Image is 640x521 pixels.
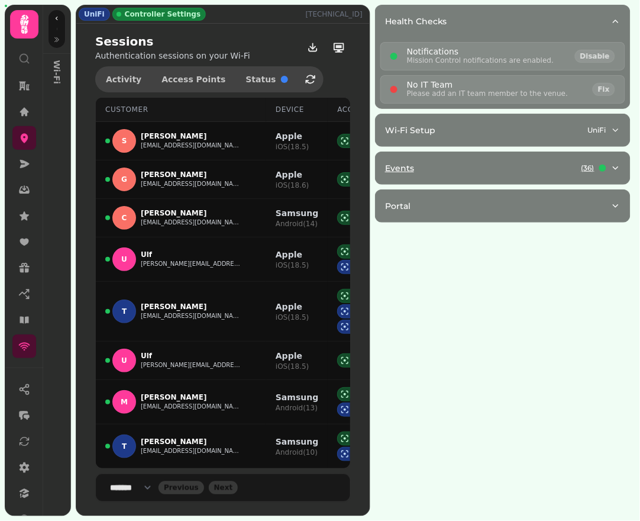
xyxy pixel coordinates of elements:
p: [PERSON_NAME] [141,208,241,218]
p: iOS ( 18.6 ) [276,181,309,190]
span: Fix [598,86,610,93]
button: back [159,481,204,494]
p: Android ( 10 ) [276,448,318,457]
p: Wi-Fi Setup [385,124,435,136]
span: C [122,214,127,222]
p: No IT Team [407,81,568,89]
p: Apple [276,169,309,181]
span: M [121,398,128,406]
div: Customer [105,105,257,114]
p: iOS ( 18.5 ) [276,142,309,152]
p: Please add an IT team member to the venue. [407,89,568,98]
span: S [122,137,127,145]
p: iOS ( 18.5 ) [276,260,309,270]
div: Health Checks [376,37,630,108]
p: Samsung [276,391,318,403]
span: U [121,356,127,365]
div: Access Point [337,105,551,114]
button: [PERSON_NAME][EMAIL_ADDRESS][DOMAIN_NAME] [141,259,241,269]
span: T [122,442,127,451]
span: Controller Settings [125,9,201,19]
p: Apple [276,249,309,260]
p: Samsung [276,436,318,448]
span: Disable [580,53,610,60]
button: Wi-Fi SetupUniFi [376,114,630,146]
span: U [121,255,127,263]
button: [PERSON_NAME][EMAIL_ADDRESS][DOMAIN_NAME] [141,361,241,370]
button: Activity [96,67,151,91]
span: Next [214,484,233,491]
p: Portal [385,200,410,212]
p: Notifications [407,47,554,56]
p: Wi-Fi [47,51,68,79]
p: Ulf [141,250,241,259]
button: Fix [593,83,615,96]
p: Events [385,162,414,174]
p: Mission Control notifications are enabled. [407,56,554,65]
button: next [209,481,238,494]
p: [TECHNICAL_ID] [306,9,367,19]
p: [PERSON_NAME] [141,437,241,446]
p: Ulf [141,351,241,361]
span: G [121,175,127,184]
p: Apple [276,301,309,313]
p: Apple [276,350,309,362]
div: UniFi [79,8,110,21]
p: [PERSON_NAME] [141,302,241,311]
p: Authentication sessions on your Wi-Fi [95,50,250,62]
p: [PERSON_NAME] [141,393,241,402]
span: Status [246,75,276,83]
p: Apple [276,130,309,142]
p: Android ( 14 ) [276,219,318,229]
p: ( 36 ) [581,163,594,173]
button: [EMAIL_ADDRESS][DOMAIN_NAME] [141,218,241,227]
button: Health Checks [376,5,630,37]
button: Access Points [152,67,235,91]
button: [EMAIL_ADDRESS][DOMAIN_NAME] [141,446,241,456]
button: [EMAIL_ADDRESS][DOMAIN_NAME] [141,402,241,411]
p: [PERSON_NAME] [141,170,241,179]
p: iOS ( 18.5 ) [276,313,309,322]
button: [EMAIL_ADDRESS][DOMAIN_NAME] [141,179,241,189]
div: Device [276,105,318,114]
p: Health Checks [385,15,447,27]
p: UniFi [588,126,606,135]
button: Status [237,67,298,91]
p: iOS ( 18.5 ) [276,362,309,371]
button: Events(36) [376,152,630,184]
button: Disable [575,50,615,63]
p: [PERSON_NAME] [141,131,241,141]
span: Previous [164,484,199,491]
span: T [122,307,127,316]
span: Activity [106,75,141,83]
nav: Pagination [95,474,351,502]
button: [EMAIL_ADDRESS][DOMAIN_NAME] [141,141,241,150]
button: Portal [376,190,630,222]
h2: Sessions [95,33,250,50]
span: Access Points [161,75,225,83]
button: [EMAIL_ADDRESS][DOMAIN_NAME] [141,311,241,321]
p: Samsung [276,207,318,219]
p: Android ( 13 ) [276,403,318,413]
